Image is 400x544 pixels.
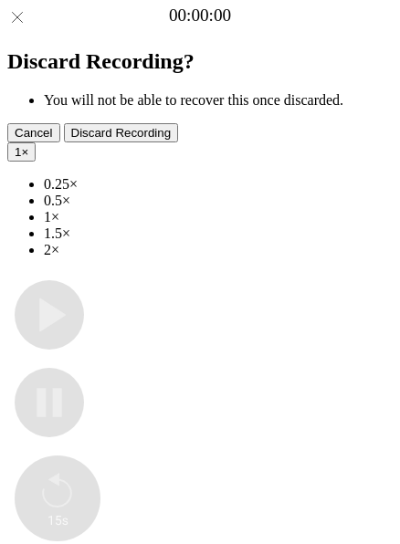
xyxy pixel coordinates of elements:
a: 00:00:00 [169,5,231,26]
button: 1× [7,142,36,162]
li: 1× [44,209,393,225]
li: You will not be able to recover this once discarded. [44,92,393,109]
button: Cancel [7,123,60,142]
button: Discard Recording [64,123,179,142]
h2: Discard Recording? [7,49,393,74]
span: 1 [15,145,21,159]
li: 0.5× [44,193,393,209]
li: 1.5× [44,225,393,242]
li: 2× [44,242,393,258]
li: 0.25× [44,176,393,193]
